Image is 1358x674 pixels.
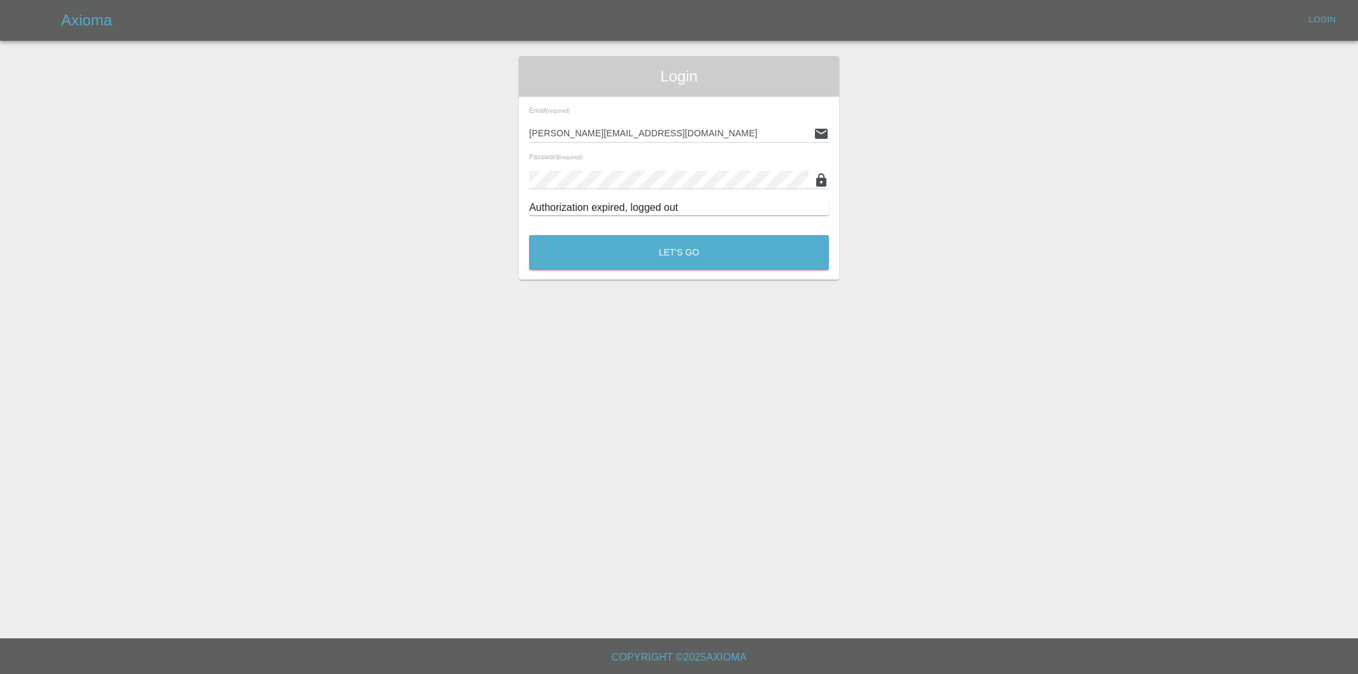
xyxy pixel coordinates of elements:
[559,155,583,161] small: (required)
[10,649,1348,666] h6: Copyright © 2025 Axioma
[529,66,829,87] span: Login
[529,106,570,114] span: Email
[546,108,570,114] small: (required)
[529,153,583,161] span: Password
[529,200,829,215] div: Authorization expired, logged out
[529,235,829,270] button: Let's Go
[61,10,112,31] h5: Axioma
[1302,10,1343,30] a: Login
